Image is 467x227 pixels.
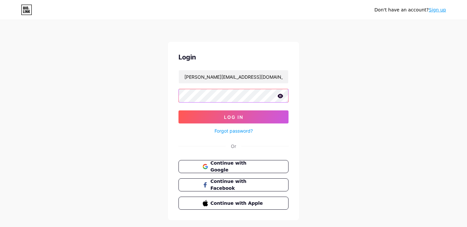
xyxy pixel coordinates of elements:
[211,160,265,173] span: Continue with Google
[231,143,236,150] div: Or
[178,52,289,62] div: Login
[224,114,243,120] span: Log In
[215,127,253,134] a: Forgot password?
[178,110,289,123] button: Log In
[211,200,265,207] span: Continue with Apple
[178,197,289,210] button: Continue with Apple
[178,160,289,173] button: Continue with Google
[178,178,289,191] button: Continue with Facebook
[211,178,265,192] span: Continue with Facebook
[429,7,446,12] a: Sign up
[179,70,288,83] input: Username
[374,7,446,13] div: Don't have an account?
